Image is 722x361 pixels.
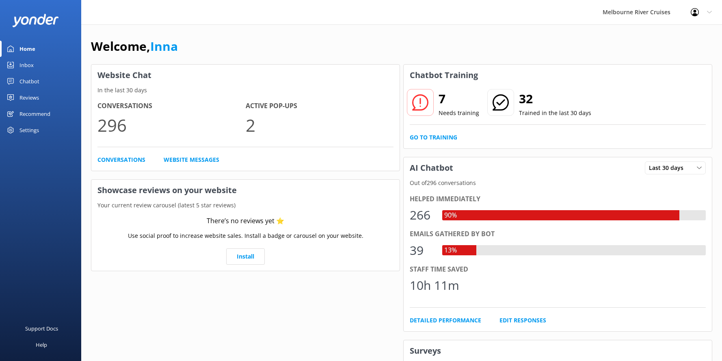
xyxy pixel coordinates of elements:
p: Your current review carousel (latest 5 star reviews) [91,201,400,210]
h4: Conversations [97,101,246,111]
a: Go to Training [410,133,457,142]
img: yonder-white-logo.png [12,14,59,27]
a: Website Messages [164,155,219,164]
div: 39 [410,241,434,260]
h3: Showcase reviews on your website [91,180,400,201]
div: Inbox [19,57,34,73]
div: Reviews [19,89,39,106]
h1: Welcome, [91,37,178,56]
p: 2 [246,111,394,139]
div: 90% [442,210,459,221]
a: Inna [150,38,178,54]
h3: AI Chatbot [404,157,459,178]
div: Support Docs [25,320,58,337]
a: Detailed Performance [410,316,481,325]
h2: 32 [519,89,591,109]
a: Edit Responses [499,316,546,325]
div: Emails gathered by bot [410,229,706,239]
div: Helped immediately [410,194,706,204]
div: 266 [410,205,434,225]
h4: Active Pop-ups [246,101,394,111]
div: 13% [442,245,459,256]
p: Use social proof to increase website sales. Install a badge or carousel on your website. [128,231,363,240]
p: Needs training [439,109,479,117]
h2: 7 [439,89,479,109]
a: Install [226,248,265,265]
span: Last 30 days [649,163,688,172]
div: 10h 11m [410,276,459,295]
div: There’s no reviews yet ⭐ [207,216,284,226]
p: Trained in the last 30 days [519,109,591,117]
div: Home [19,41,35,57]
div: Recommend [19,106,50,122]
a: Conversations [97,155,145,164]
div: Help [36,337,47,353]
p: Out of 296 conversations [404,178,712,187]
div: Settings [19,122,39,138]
div: Staff time saved [410,264,706,275]
h3: Chatbot Training [404,65,484,86]
p: In the last 30 days [91,86,400,95]
p: 296 [97,111,246,139]
h3: Website Chat [91,65,400,86]
div: Chatbot [19,73,39,89]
